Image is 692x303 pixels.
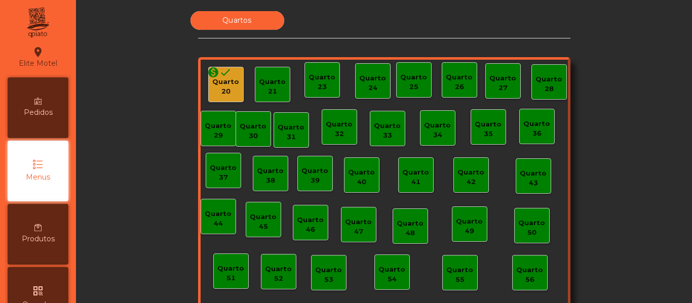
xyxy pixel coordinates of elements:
[420,120,455,140] div: Quarto 34
[206,163,241,183] div: Quarto 37
[305,72,339,92] div: Quarto 23
[25,5,50,40] img: qpiato
[236,121,271,141] div: Quarto 30
[370,121,405,141] div: Quarto 33
[190,11,284,30] div: Quartos
[454,167,488,187] div: Quarto 42
[322,119,357,139] div: Quarto 32
[209,77,243,97] div: Quarto 20
[513,265,547,285] div: Quarto 56
[253,166,288,186] div: Quarto 38
[356,73,390,93] div: Quarto 24
[24,107,53,118] span: Pedidos
[201,209,236,229] div: Quarto 44
[399,167,433,187] div: Quarto 41
[26,172,50,183] span: Menus
[375,265,409,284] div: Quarto 54
[293,215,328,235] div: Quarto 46
[261,264,296,284] div: Quarto 52
[207,66,219,78] i: monetization_on
[520,119,554,139] div: Quarto 36
[471,119,506,139] div: Quarto 35
[19,45,57,70] div: Elite Motel
[442,72,477,92] div: Quarto 26
[486,73,520,93] div: Quarto 27
[344,167,379,187] div: Quarto 40
[22,234,55,244] span: Produtos
[393,219,428,238] div: Quarto 48
[312,265,346,285] div: Quarto 53
[516,168,551,188] div: Quarto 43
[219,66,232,78] i: done
[452,217,487,236] div: Quarto 49
[515,218,549,238] div: Quarto 50
[201,121,236,141] div: Quarto 29
[214,264,248,283] div: Quarto 51
[397,72,431,92] div: Quarto 25
[341,217,376,237] div: Quarto 47
[246,212,281,232] div: Quarto 45
[298,166,332,186] div: Quarto 39
[32,285,44,297] i: qr_code
[274,122,309,142] div: Quarto 31
[255,77,290,97] div: Quarto 21
[32,46,44,58] i: location_on
[443,265,477,285] div: Quarto 55
[532,74,566,94] div: Quarto 28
